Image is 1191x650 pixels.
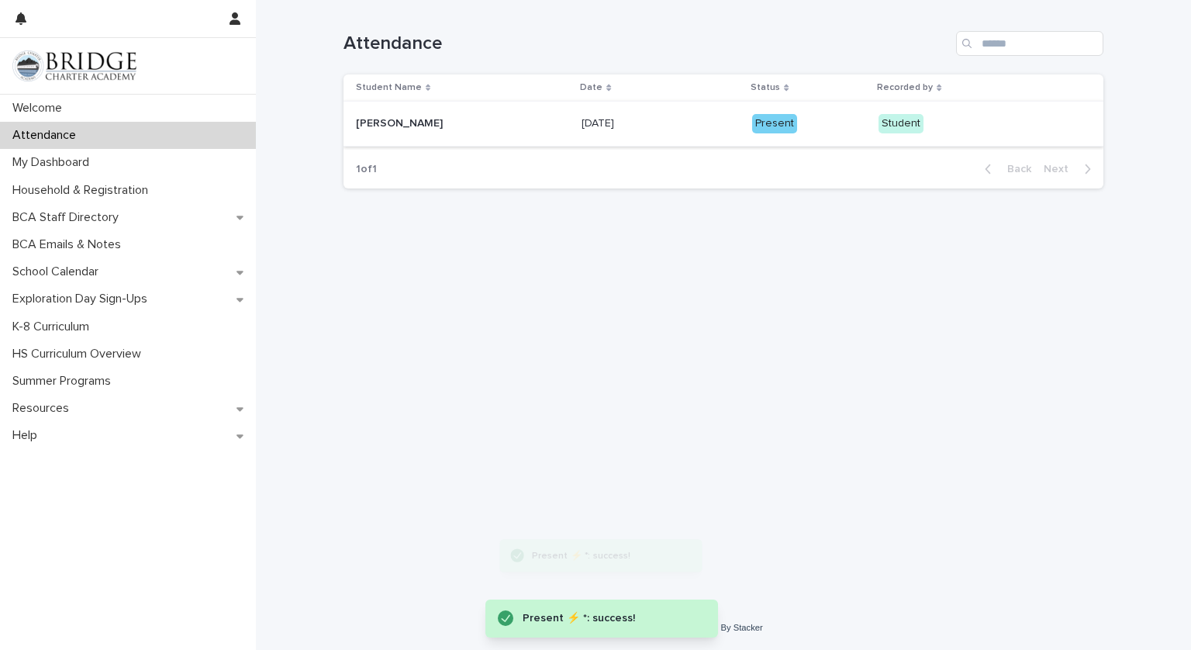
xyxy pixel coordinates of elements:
[12,50,136,81] img: V1C1m3IdTEidaUdm9Hs0
[343,102,1103,147] tr: [PERSON_NAME][PERSON_NAME] [DATE][DATE] PresentStudent
[1044,164,1078,175] span: Next
[879,114,923,133] div: Student
[6,292,160,306] p: Exploration Day Sign-Ups
[356,79,422,96] p: Student Name
[6,128,88,143] p: Attendance
[752,114,797,133] div: Present
[356,114,446,130] p: [PERSON_NAME]
[6,237,133,252] p: BCA Emails & Notes
[684,623,762,632] a: Powered By Stacker
[6,347,154,361] p: HS Curriculum Overview
[6,401,81,416] p: Resources
[972,162,1037,176] button: Back
[6,183,161,198] p: Household & Registration
[343,33,950,55] h1: Attendance
[582,114,617,130] p: [DATE]
[6,101,74,116] p: Welcome
[998,164,1031,175] span: Back
[1037,162,1103,176] button: Next
[580,79,602,96] p: Date
[877,79,933,96] p: Recorded by
[956,31,1103,56] input: Search
[6,320,102,334] p: K-8 Curriculum
[751,79,780,96] p: Status
[6,155,102,170] p: My Dashboard
[6,428,50,443] p: Help
[532,547,675,564] div: Present ⚡ *: success!
[6,374,123,389] p: Summer Programs
[523,609,687,628] div: Present ⚡ *: success!
[6,210,131,225] p: BCA Staff Directory
[343,150,389,188] p: 1 of 1
[6,264,111,279] p: School Calendar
